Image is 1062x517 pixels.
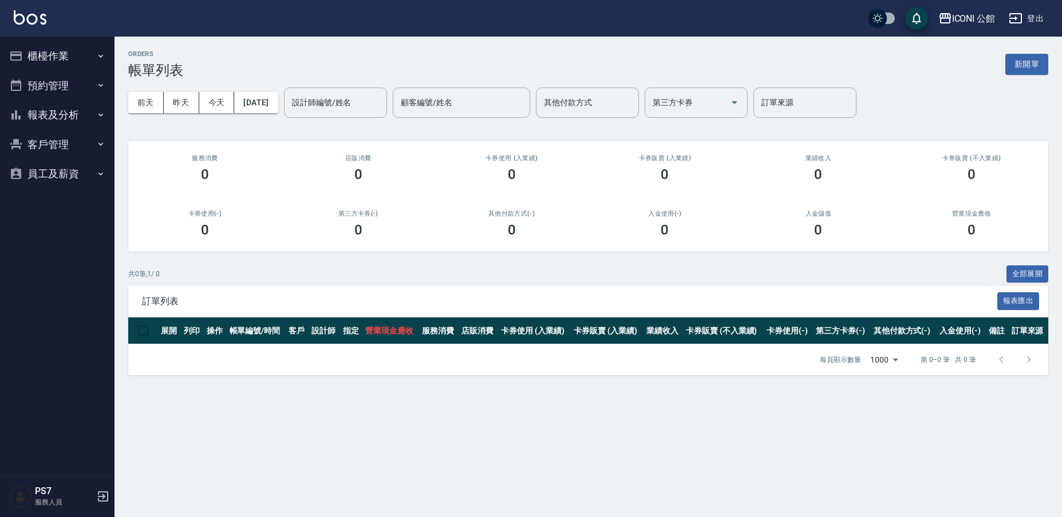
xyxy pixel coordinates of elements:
[725,93,744,112] button: Open
[602,210,728,217] h2: 入金使用(-)
[813,317,871,344] th: 第三方卡券(-)
[362,317,419,344] th: 營業現金應收
[755,210,881,217] h2: 入金儲值
[905,7,928,30] button: save
[181,317,204,344] th: 列印
[814,166,822,182] h3: 0
[661,222,669,238] h3: 0
[866,344,902,375] div: 1000
[204,317,227,344] th: 操作
[354,166,362,182] h3: 0
[1009,317,1048,344] th: 訂單來源
[286,317,309,344] th: 客戶
[142,296,997,307] span: 訂單列表
[201,166,209,182] h3: 0
[158,317,181,344] th: 展開
[128,92,164,113] button: 前天
[35,497,93,507] p: 服務人員
[1006,265,1049,283] button: 全部展開
[5,71,110,101] button: 預約管理
[128,50,183,58] h2: ORDERS
[997,292,1040,310] button: 報表匯出
[459,317,498,344] th: 店販消費
[234,92,278,113] button: [DATE]
[295,154,421,162] h2: 店販消費
[921,355,976,365] p: 第 0–0 筆 共 0 筆
[5,159,110,189] button: 員工及薪資
[683,317,764,344] th: 卡券販賣 (不入業績)
[909,154,1035,162] h2: 卡券販賣 (不入業績)
[201,222,209,238] h3: 0
[354,222,362,238] h3: 0
[199,92,235,113] button: 今天
[1004,8,1048,29] button: 登出
[1005,58,1048,69] a: 新開單
[968,222,976,238] h3: 0
[571,317,643,344] th: 卡券販賣 (入業績)
[820,355,861,365] p: 每頁顯示數量
[164,92,199,113] button: 昨天
[508,166,516,182] h3: 0
[309,317,340,344] th: 設計師
[952,11,996,26] div: ICONI 公館
[449,154,575,162] h2: 卡券使用 (入業績)
[755,154,881,162] h2: 業績收入
[128,62,183,78] h3: 帳單列表
[227,317,286,344] th: 帳單編號/時間
[814,222,822,238] h3: 0
[937,317,986,344] th: 入金使用(-)
[419,317,459,344] th: 服務消費
[9,485,32,508] img: Person
[142,210,268,217] h2: 卡券使用(-)
[508,222,516,238] h3: 0
[340,317,363,344] th: 指定
[764,317,813,344] th: 卡券使用(-)
[498,317,571,344] th: 卡券使用 (入業績)
[5,41,110,71] button: 櫃檯作業
[295,210,421,217] h2: 第三方卡券(-)
[986,317,1009,344] th: 備註
[934,7,1000,30] button: ICONI 公館
[128,269,160,279] p: 共 0 筆, 1 / 0
[643,317,683,344] th: 業績收入
[35,486,93,497] h5: PS7
[5,130,110,160] button: 客戶管理
[968,166,976,182] h3: 0
[997,295,1040,306] a: 報表匯出
[909,210,1035,217] h2: 營業現金應收
[5,100,110,130] button: 報表及分析
[1005,54,1048,75] button: 新開單
[142,154,268,162] h3: 服務消費
[661,166,669,182] h3: 0
[871,317,937,344] th: 其他付款方式(-)
[14,10,46,25] img: Logo
[602,154,728,162] h2: 卡券販賣 (入業績)
[449,210,575,217] h2: 其他付款方式(-)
